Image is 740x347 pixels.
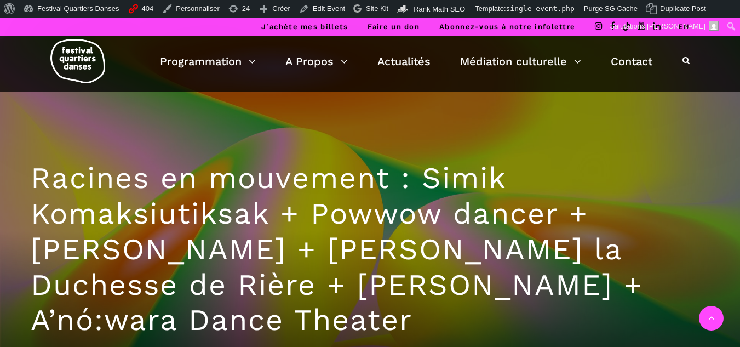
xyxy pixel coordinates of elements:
img: logo-fqd-med [50,39,105,83]
a: A Propos [285,52,348,71]
a: Actualités [377,52,431,71]
span: single-event.php [506,4,575,13]
a: Médiation culturelle [460,52,581,71]
span: Rank Math SEO [414,5,465,13]
h1: Racines en mouvement : Simik Komaksiutiksak + Powwow dancer + [PERSON_NAME] + [PERSON_NAME] la Du... [31,161,710,338]
a: Programmation [160,52,256,71]
a: Contact [611,52,652,71]
a: Salutations, [606,18,723,35]
a: Abonnez-vous à notre infolettre [439,22,575,31]
a: Faire un don [368,22,420,31]
a: J’achète mes billets [261,22,348,31]
span: Site Kit [366,4,388,13]
span: [PERSON_NAME] [647,22,705,30]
